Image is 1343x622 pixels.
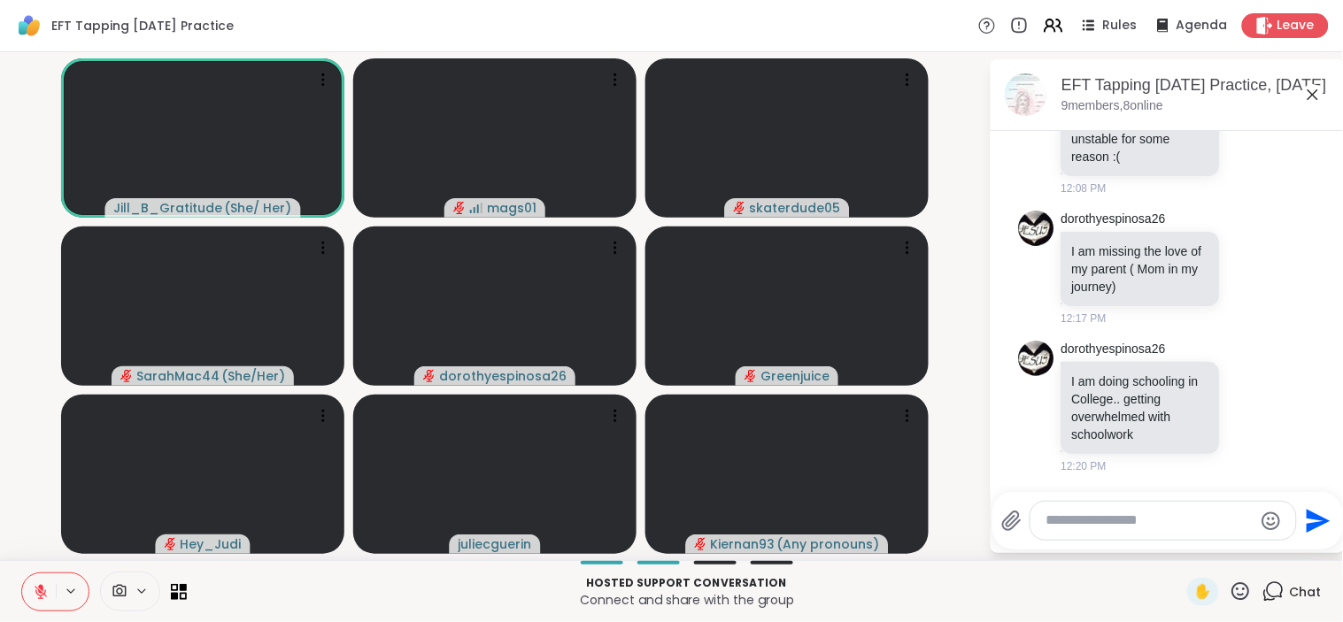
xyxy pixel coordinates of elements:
[197,575,1177,591] p: Hosted support conversation
[1261,511,1282,532] button: Emoji picker
[745,370,757,382] span: audio-muted
[221,367,285,385] span: ( She/Her )
[1297,501,1337,541] button: Send
[1072,242,1209,296] p: I am missing the love of my parent ( Mom in my journey)
[165,538,177,550] span: audio-muted
[1194,581,1212,603] span: ✋
[225,199,292,217] span: ( She/ Her )
[459,535,532,553] span: juliecguerin
[1277,17,1315,35] span: Leave
[734,202,746,214] span: audio-muted
[1061,458,1107,474] span: 12:20 PM
[136,367,220,385] span: SarahMac44
[695,538,707,550] span: audio-muted
[1061,74,1331,96] div: EFT Tapping [DATE] Practice, [DATE]
[1061,211,1166,228] a: dorothyespinosa26
[711,535,776,553] span: Kiernan93
[1072,112,1209,165] p: My connection is unstable for some reason :(
[1103,17,1138,35] span: Rules
[423,370,436,382] span: audio-muted
[1005,73,1047,116] img: EFT Tapping Wednesday Practice, Oct 08
[1019,341,1054,376] img: https://sharewell-space-live.sfo3.digitaloceanspaces.com/user-generated/0d4e8e7a-567c-4b30-a556-7...
[760,367,830,385] span: Greenjuice
[197,591,1177,609] p: Connect and share with the group
[777,535,880,553] span: ( Any pronouns )
[51,17,234,35] span: EFT Tapping [DATE] Practice
[453,202,466,214] span: audio-muted
[1019,211,1054,246] img: https://sharewell-space-live.sfo3.digitaloceanspaces.com/user-generated/0d4e8e7a-567c-4b30-a556-7...
[114,199,223,217] span: Jill_B_Gratitude
[1072,372,1209,443] p: I am doing schooling in College.. getting overwhelmed with schoolwork
[487,199,536,217] span: mags01
[1177,17,1228,35] span: Agenda
[181,535,242,553] span: Hey_Judi
[1046,511,1253,530] textarea: Type your message
[1061,311,1107,326] span: 12:17 PM
[120,370,133,382] span: audio-muted
[439,367,567,385] span: dorothyespinosa26
[1061,341,1166,358] a: dorothyespinosa26
[1061,180,1107,196] span: 12:08 PM
[1290,583,1322,601] span: Chat
[1061,97,1163,115] p: 9 members, 8 online
[750,199,841,217] span: skaterdude05
[14,11,44,41] img: ShareWell Logomark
